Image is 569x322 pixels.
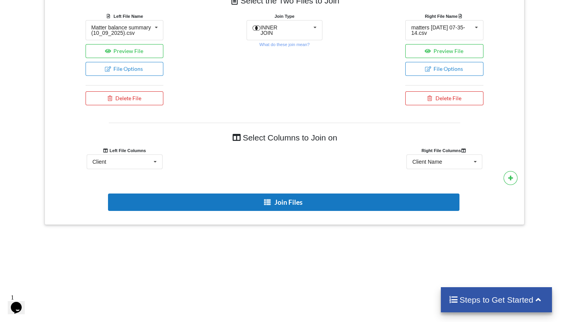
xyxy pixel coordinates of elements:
[8,291,33,314] iframe: chat widget
[86,44,164,58] button: Preview File
[425,14,464,19] b: Right File Name
[108,194,459,211] button: Join Files
[259,42,310,47] small: What do these join mean?
[261,24,278,36] span: INNER JOIN
[405,62,483,76] button: File Options
[422,148,468,153] b: Right File Columns
[412,159,442,164] div: Client Name
[274,14,294,19] b: Join Type
[109,129,460,146] h4: Select Columns to Join on
[103,148,146,153] b: Left File Columns
[405,44,483,58] button: Preview File
[405,91,483,105] button: Delete File
[86,91,164,105] button: Delete File
[449,295,544,305] h4: Steps to Get Started
[113,14,143,19] b: Left File Name
[86,62,164,76] button: File Options
[411,25,471,36] div: matters [DATE] 07-35-14.csv
[93,159,106,164] div: Client
[91,25,152,36] div: Matter balance summary (10_09_2025).csv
